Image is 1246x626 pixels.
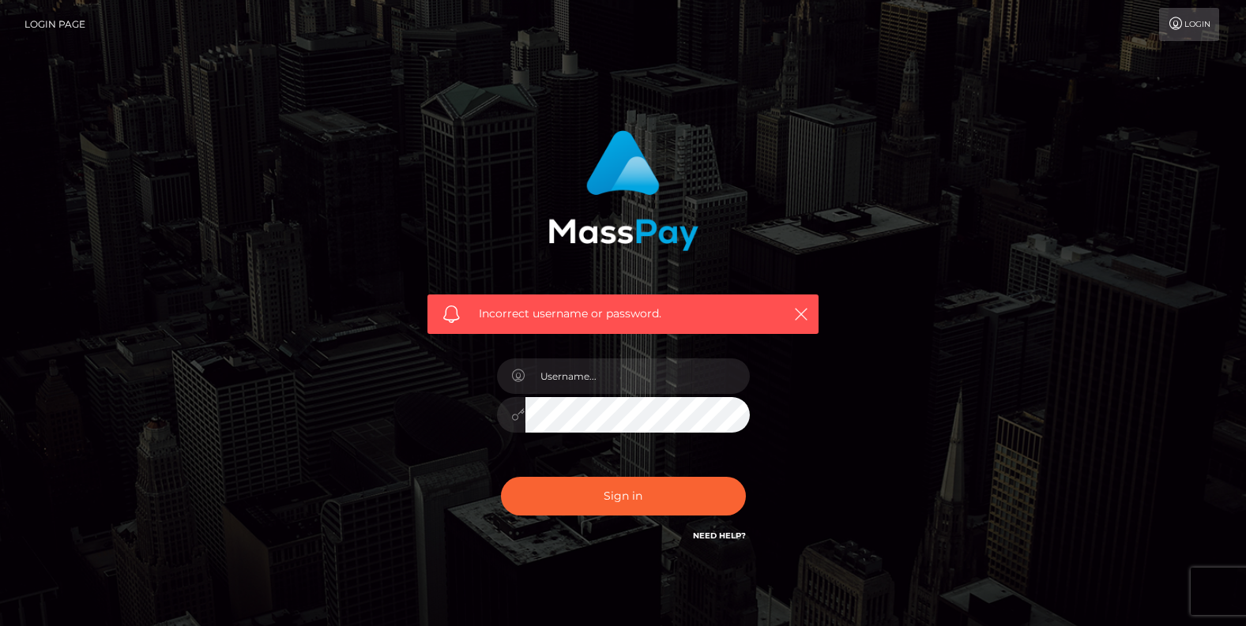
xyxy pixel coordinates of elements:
span: Incorrect username or password. [479,306,767,322]
button: Sign in [501,477,746,515]
img: MassPay Login [548,130,698,251]
a: Need Help? [693,530,746,541]
a: Login Page [24,8,85,41]
a: Login [1159,8,1219,41]
input: Username... [525,358,750,394]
